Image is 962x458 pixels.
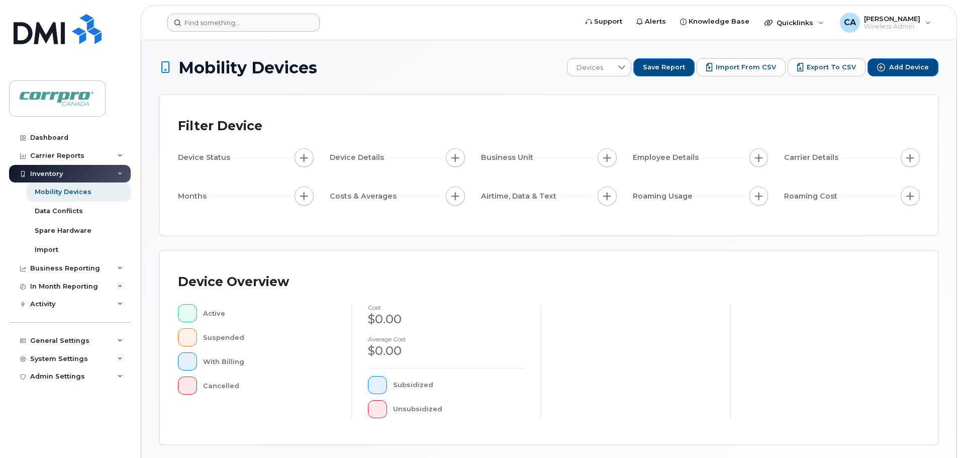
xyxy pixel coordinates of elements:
div: Unsubsidized [393,400,525,418]
div: Filter Device [178,113,262,139]
div: $0.00 [368,342,525,359]
span: Device Status [178,152,233,163]
div: Active [203,304,336,322]
h4: cost [368,304,525,311]
div: With Billing [203,352,336,371]
span: Mobility Devices [178,59,317,76]
span: Business Unit [481,152,536,163]
span: Costs & Averages [330,191,400,202]
span: Carrier Details [784,152,841,163]
div: Suspended [203,328,336,346]
div: $0.00 [368,311,525,328]
span: Roaming Usage [633,191,696,202]
button: Save Report [633,58,695,76]
span: Months [178,191,210,202]
span: Export to CSV [807,63,856,72]
button: Import from CSV [697,58,786,76]
h4: Average cost [368,336,525,342]
span: Roaming Cost [784,191,840,202]
span: Add Device [889,63,929,72]
span: Save Report [643,63,685,72]
button: Export to CSV [788,58,865,76]
button: Add Device [868,58,938,76]
span: Devices [567,59,612,77]
span: Device Details [330,152,387,163]
span: Airtime, Data & Text [481,191,559,202]
span: Import from CSV [716,63,776,72]
div: Subsidized [393,376,525,394]
div: Device Overview [178,269,289,295]
div: Cancelled [203,377,336,395]
span: Employee Details [633,152,702,163]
